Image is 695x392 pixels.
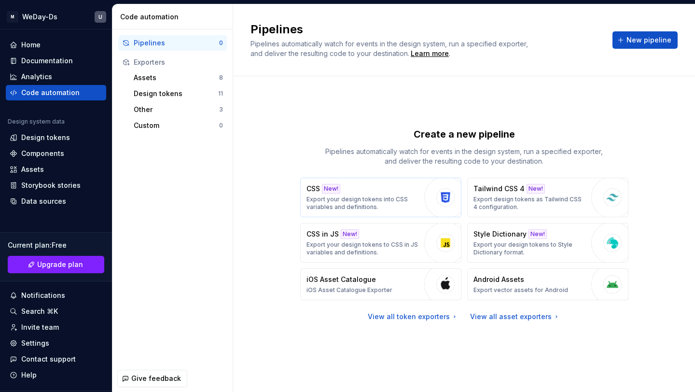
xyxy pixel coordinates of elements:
[300,223,461,263] button: CSS in JSNew!Export your design tokens to CSS in JS variables and definitions.
[306,196,419,211] p: Export your design tokens into CSS variables and definitions.
[6,194,106,209] a: Data sources
[527,184,545,194] div: New!
[473,241,586,256] p: Export your design tokens to Style Dictionary format.
[626,35,671,45] span: New pipeline
[22,12,57,22] div: WeDay-Ds
[21,88,80,98] div: Code automation
[21,322,59,332] div: Invite team
[306,241,419,256] p: Export your design tokens to CSS in JS variables and definitions.
[473,184,525,194] p: Tailwind CSS 4
[528,229,547,239] div: New!
[300,268,461,300] button: iOS Asset CatalogueiOS Asset Catalogue Exporter
[306,286,392,294] p: iOS Asset Catalogue Exporter
[6,367,106,383] button: Help
[6,178,106,193] a: Storybook stories
[6,69,106,84] a: Analytics
[134,57,223,67] div: Exporters
[6,85,106,100] a: Code automation
[21,370,37,380] div: Help
[470,312,560,322] a: View all asset exporters
[21,56,73,66] div: Documentation
[6,146,106,161] a: Components
[300,178,461,217] button: CSSNew!Export your design tokens into CSS variables and definitions.
[612,31,678,49] button: New pipeline
[6,53,106,69] a: Documentation
[6,351,106,367] button: Contact support
[130,86,227,101] button: Design tokens11
[473,229,527,239] p: Style Dictionary
[6,288,106,303] button: Notifications
[219,39,223,47] div: 0
[130,118,227,133] button: Custom0
[130,102,227,117] button: Other3
[467,268,628,300] button: Android AssetsExport vector assets for Android
[21,338,49,348] div: Settings
[320,147,609,166] p: Pipelines automatically watch for events in the design system, run a specified exporter, and deli...
[120,12,229,22] div: Code automation
[8,240,104,250] div: Current plan : Free
[21,181,81,190] div: Storybook stories
[250,22,601,37] h2: Pipelines
[8,118,65,126] div: Design system data
[219,74,223,82] div: 8
[219,122,223,129] div: 0
[473,275,524,284] p: Android Assets
[134,105,219,114] div: Other
[6,162,106,177] a: Assets
[98,13,102,21] div: U
[6,37,106,53] a: Home
[8,256,104,273] button: Upgrade plan
[21,149,64,158] div: Components
[21,165,44,174] div: Assets
[411,49,449,58] a: Learn more
[21,133,70,142] div: Design tokens
[134,73,219,83] div: Assets
[6,130,106,145] a: Design tokens
[409,50,450,57] span: .
[21,40,41,50] div: Home
[21,354,76,364] div: Contact support
[341,229,359,239] div: New!
[473,286,568,294] p: Export vector assets for Android
[306,184,320,194] p: CSS
[306,229,339,239] p: CSS in JS
[250,40,530,57] span: Pipelines automatically watch for events in the design system, run a specified exporter, and deli...
[134,89,218,98] div: Design tokens
[218,90,223,98] div: 11
[7,11,18,23] div: M
[118,35,227,51] button: Pipelines0
[414,127,515,141] p: Create a new pipeline
[2,6,110,27] button: MWeDay-DsU
[21,307,58,316] div: Search ⌘K
[467,223,628,263] button: Style DictionaryNew!Export your design tokens to Style Dictionary format.
[306,275,376,284] p: iOS Asset Catalogue
[117,370,187,387] button: Give feedback
[37,260,83,269] span: Upgrade plan
[368,312,459,322] a: View all token exporters
[6,320,106,335] a: Invite team
[322,184,340,194] div: New!
[6,336,106,351] a: Settings
[130,70,227,85] button: Assets8
[467,178,628,217] button: Tailwind CSS 4New!Export design tokens as Tailwind CSS 4 configuration.
[473,196,586,211] p: Export design tokens as Tailwind CSS 4 configuration.
[21,196,66,206] div: Data sources
[219,106,223,113] div: 3
[21,72,52,82] div: Analytics
[6,304,106,319] button: Search ⌘K
[134,121,219,130] div: Custom
[134,38,219,48] div: Pipelines
[21,291,65,300] div: Notifications
[131,374,181,383] span: Give feedback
